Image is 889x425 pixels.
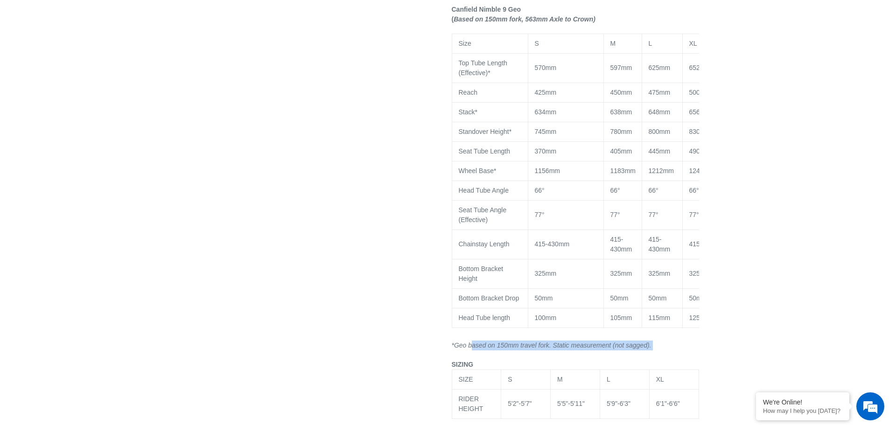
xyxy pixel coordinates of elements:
[459,375,495,384] div: SIZE
[459,147,511,155] span: Seat Tube Length
[689,187,699,194] span: 66°
[535,270,557,277] span: 325mm
[610,108,632,116] span: 638mm
[557,399,593,409] div: 5'5"-5'11"
[656,399,692,409] div: 6'1"-6'6"
[610,270,632,277] span: 325mm
[689,147,711,155] span: 490mm
[689,108,711,116] span: 656mm
[610,314,632,321] span: 105mm
[689,89,711,96] span: 500mm
[649,270,671,277] span: 325mm
[459,206,507,223] span: Seat Tube Angle (Effective)
[649,167,674,174] span: 1212mm
[642,34,682,53] td: L
[763,407,842,414] p: How may I help you today?
[610,167,636,174] span: 1183mm
[459,89,477,96] span: Reach
[459,108,477,116] span: Stack*
[649,187,658,194] span: 66°
[535,147,557,155] span: 370mm
[557,375,593,384] div: M
[508,399,544,409] div: 5'2"-5'7"
[607,375,643,384] div: L
[649,294,667,302] span: 50mm
[535,294,553,302] span: 50mm
[649,64,671,71] span: 625mm
[689,64,711,71] span: 652mm
[607,399,643,409] div: 5'9"-6'3"
[603,34,642,53] td: M
[763,398,842,406] div: We're Online!
[689,240,724,248] span: 415-430mm
[535,64,557,71] span: 570mm
[649,211,658,218] span: 77°
[689,211,699,218] span: 77°
[535,314,557,321] span: 100mm
[649,314,671,321] span: 115mm
[452,361,474,368] span: SIZING
[535,240,570,248] span: 415-430mm
[689,294,707,302] span: 50mm
[459,187,509,194] span: Head Tube Angle
[610,187,620,194] span: 66°
[535,89,557,96] span: 425mm
[452,341,651,349] i: *Geo based on 150mm travel fork. Static measurement (not sagged).
[452,6,521,23] b: Canfield Nimble 9 Geo (
[10,51,24,65] div: Navigation go back
[30,47,53,70] img: d_696896380_company_1647369064580_696896380
[153,5,175,27] div: Minimize live chat window
[528,34,603,53] td: S
[610,64,632,71] span: 597mm
[452,34,528,53] td: Size
[459,314,511,321] span: Head Tube length
[649,236,671,253] span: 415-430mm
[689,270,711,277] span: 325mm
[535,167,560,174] span: 1156mm
[459,128,512,135] span: Standover Height*
[610,294,629,302] span: 50mm
[459,167,497,174] span: Wheel Base*
[610,236,632,253] span: 415-430mm
[610,128,632,135] span: 780mm
[459,59,507,77] span: Top Tube Length (Effective)*
[689,167,714,174] span: 1241mm
[649,147,671,155] span: 445mm
[535,108,557,116] span: 634mm
[610,211,620,218] span: 77°
[454,15,595,23] i: Based on 150mm fork, 563mm Axle to Crown)
[459,240,510,248] span: Chainstay Length
[649,89,671,96] span: 475mm
[656,375,692,384] div: XL
[535,128,557,135] span: 745mm
[649,108,671,116] span: 648mm
[5,255,178,287] textarea: Type your message and hit 'Enter'
[459,294,519,302] span: Bottom Bracket Drop
[535,187,545,194] span: 66°
[54,118,129,212] span: We're online!
[63,52,171,64] div: Chat with us now
[610,147,632,155] span: 405mm
[535,211,545,218] span: 77°
[689,128,711,135] span: 830mm
[452,259,528,288] td: Bottom Bracket Height
[610,89,632,96] span: 450mm
[689,314,711,321] span: 125mm
[649,128,671,135] span: 800mm
[682,34,743,53] td: XL
[459,394,495,414] div: RIDER HEIGHT
[501,369,551,389] td: S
